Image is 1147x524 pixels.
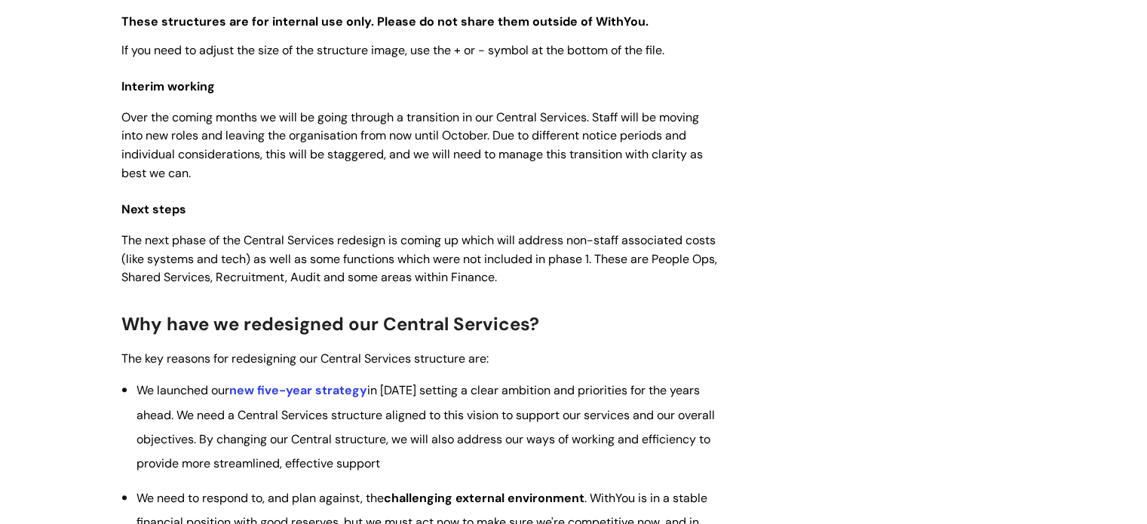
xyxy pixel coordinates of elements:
span: If you need to adjust the size of the structure image, use the + or - symbol at the bottom of the... [121,42,664,58]
span: We launched our in [DATE] setting a clear ambition and priorities for the years ahead. We need a ... [136,382,715,471]
a: new five-year strategy [229,382,367,398]
strong: challenging external environment [384,490,584,506]
strong: These structures are for internal use only. Please do not share them outside of WithYou. [121,14,649,29]
span: Interim working [121,78,215,94]
span: Next steps [121,201,186,217]
span: The key reasons for redesigning our Central Services structure are: [121,351,489,366]
span: The next phase of the Central Services redesign is coming up which will address non-staff associa... [121,232,717,286]
span: Why have we redesigned our Central Services? [121,312,539,336]
span: Over the coming months we will be going through a transition in our Central Services. Staff will ... [121,109,703,181]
